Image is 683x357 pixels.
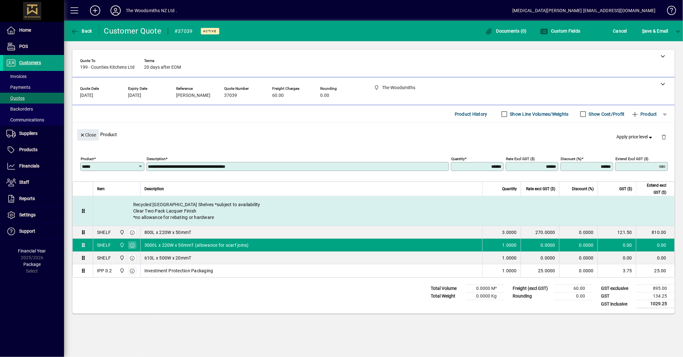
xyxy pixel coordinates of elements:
[554,285,593,292] td: 60.00
[80,130,96,140] span: Close
[525,255,555,261] div: 0.0000
[559,239,598,252] td: 0.0000
[104,26,162,36] div: Customer Quote
[502,185,517,192] span: Quantity
[3,71,64,82] a: Invoices
[598,239,636,252] td: 0.00
[6,106,33,112] span: Backorders
[598,300,636,308] td: GST inclusive
[636,300,675,308] td: 1029.25
[19,212,36,217] span: Settings
[509,285,554,292] td: Freight (excl GST)
[118,267,125,274] span: The Woodsmiths
[97,255,111,261] div: SHELF
[509,111,569,117] label: Show Line Volumes/Weights
[19,196,35,201] span: Reports
[636,239,674,252] td: 0.00
[19,27,31,33] span: Home
[3,142,64,158] a: Products
[97,229,111,236] div: SHELF
[64,25,99,37] app-page-header-button: Back
[3,223,64,239] a: Support
[144,255,191,261] span: 610L x 500W x 20mmT
[525,268,555,274] div: 25.0000
[614,131,656,143] button: Apply price level
[502,255,517,261] span: 1.0000
[203,29,217,33] span: Active
[526,185,555,192] span: Rate excl GST ($)
[636,226,674,239] td: 810.00
[636,292,675,300] td: 134.25
[3,126,64,142] a: Suppliers
[19,60,41,65] span: Customers
[554,292,593,300] td: 0.00
[272,93,284,98] span: 60.00
[588,111,625,117] label: Show Cost/Profit
[126,5,177,16] div: The Woodsmiths NZ Ltd .
[19,229,35,234] span: Support
[540,28,581,34] span: Custom Fields
[3,104,64,114] a: Backorders
[466,292,504,300] td: 0.0000 Kg
[6,96,25,101] span: Quotes
[3,175,64,190] a: Staff
[97,185,105,192] span: Item
[640,182,666,196] span: Extend excl GST ($)
[612,25,629,37] button: Cancel
[636,264,674,277] td: 25.00
[144,65,181,70] span: 20 days after EOM
[628,108,660,120] button: Product
[76,132,101,137] app-page-header-button: Close
[466,285,504,292] td: 0.0000 M³
[224,93,237,98] span: 37039
[72,123,675,146] div: Product
[93,196,674,226] div: Recycled [GEOGRAPHIC_DATA] Shelves *subject to availability Clear Two Pack Lacquer Finish *no all...
[6,85,30,90] span: Payments
[144,268,213,274] span: Investment Protection Packaging
[3,93,64,104] a: Quotes
[502,268,517,274] span: 1.0000
[572,185,594,192] span: Discount (%)
[559,264,598,277] td: 0.0000
[3,158,64,174] a: Financials
[598,226,636,239] td: 121.50
[631,109,657,119] span: Product
[3,82,64,93] a: Payments
[502,229,517,236] span: 3.0000
[656,134,671,140] app-page-header-button: Delete
[128,93,141,98] span: [DATE]
[19,131,37,136] span: Suppliers
[613,26,627,36] span: Cancel
[427,285,466,292] td: Total Volume
[147,157,166,161] mat-label: Description
[144,229,191,236] span: 800L x 220W x 50mmT
[639,25,671,37] button: Save & Email
[3,207,64,223] a: Settings
[427,292,466,300] td: Total Weight
[97,268,112,274] div: IPP 0.2
[512,5,656,16] div: [MEDICAL_DATA][PERSON_NAME] [EMAIL_ADDRESS][DOMAIN_NAME]
[561,157,581,161] mat-label: Discount (%)
[97,242,111,248] div: SHELF
[598,252,636,264] td: 0.00
[642,28,645,34] span: S
[19,44,28,49] span: POS
[144,242,249,248] span: 3000L x 220W x 50mmT (allowance for scarf joins)
[539,25,582,37] button: Custom Fields
[118,254,125,261] span: The Woodsmiths
[118,242,125,249] span: The Woodsmiths
[662,1,675,22] a: Knowledge Base
[77,129,99,141] button: Close
[18,248,46,253] span: Financial Year
[6,117,44,122] span: Communications
[80,65,134,70] span: 199 - Counties Kitchens Ltd
[598,264,636,277] td: 3.75
[484,25,528,37] button: Documents (0)
[636,252,674,264] td: 0.00
[3,22,64,38] a: Home
[617,134,654,140] span: Apply price level
[3,114,64,125] a: Communications
[636,285,675,292] td: 895.00
[525,242,555,248] div: 0.0000
[85,5,105,16] button: Add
